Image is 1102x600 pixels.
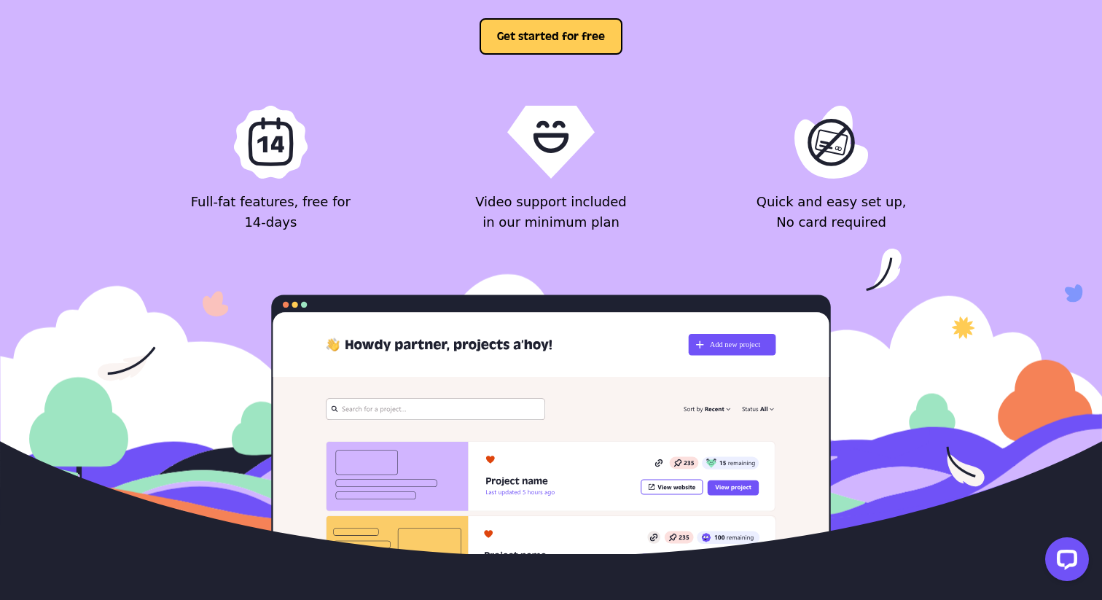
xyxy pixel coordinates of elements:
[751,192,912,233] p: Quick and easy set up, No card required
[1033,531,1095,593] iframe: LiveChat chat widget
[507,106,595,179] img: QA Specialists
[190,192,351,233] p: Full-fat features, free for 14-days
[480,18,622,55] button: Get started for free
[794,106,869,179] img: Team Mates Included
[471,192,631,233] p: Video support included in our minimum plan
[480,29,622,43] a: Get started for free
[234,106,308,179] img: 14 day free trial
